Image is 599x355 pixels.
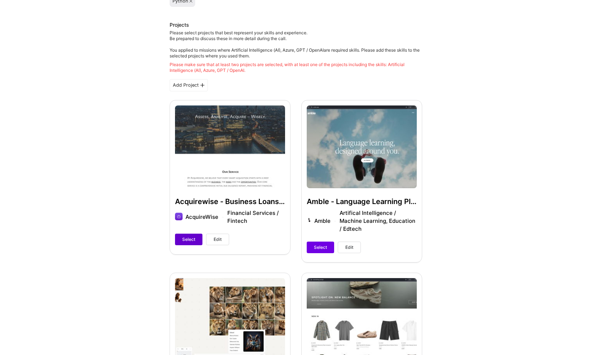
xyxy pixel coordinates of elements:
button: Edit [338,242,361,253]
button: Select [175,234,202,245]
button: Edit [206,234,229,245]
i: icon PlusBlackFlat [200,83,205,87]
button: Select [307,242,334,253]
div: Add Project [170,79,208,91]
span: Select [314,244,327,251]
span: Edit [214,236,222,243]
span: Edit [345,244,353,251]
div: Projects [170,21,189,29]
div: Please make sure that at least two projects are selected, with at least one of the projects inclu... [170,62,422,73]
div: Please select projects that best represent your skills and experience. Be prepared to discuss the... [170,30,422,73]
span: Select [182,236,195,243]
